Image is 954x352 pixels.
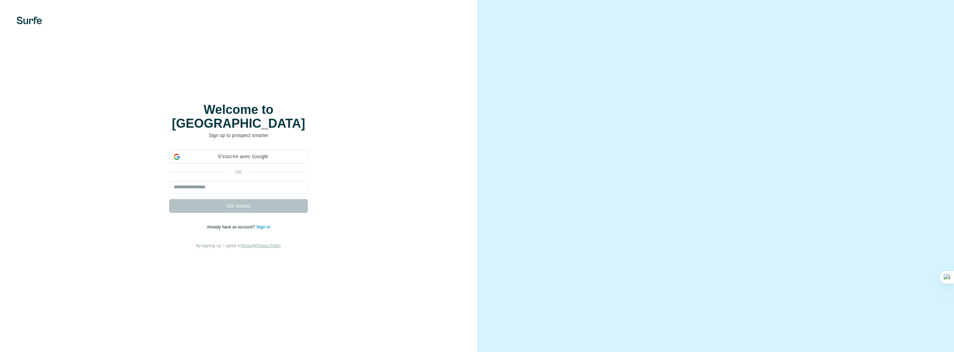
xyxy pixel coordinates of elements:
[196,243,281,248] span: By signing up, I agree to &
[256,225,270,229] a: Sign in
[183,153,303,160] span: S'inscrire avec Google
[227,169,250,175] p: or
[207,225,257,229] span: Already have an account?
[169,103,308,130] h1: Welcome to [GEOGRAPHIC_DATA]
[169,150,308,164] div: S'inscrire avec Google
[241,243,252,248] a: Terms
[255,243,281,248] a: Privacy Policy
[17,17,42,24] img: Surfe's logo
[169,132,308,139] p: Sign up to prospect smarter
